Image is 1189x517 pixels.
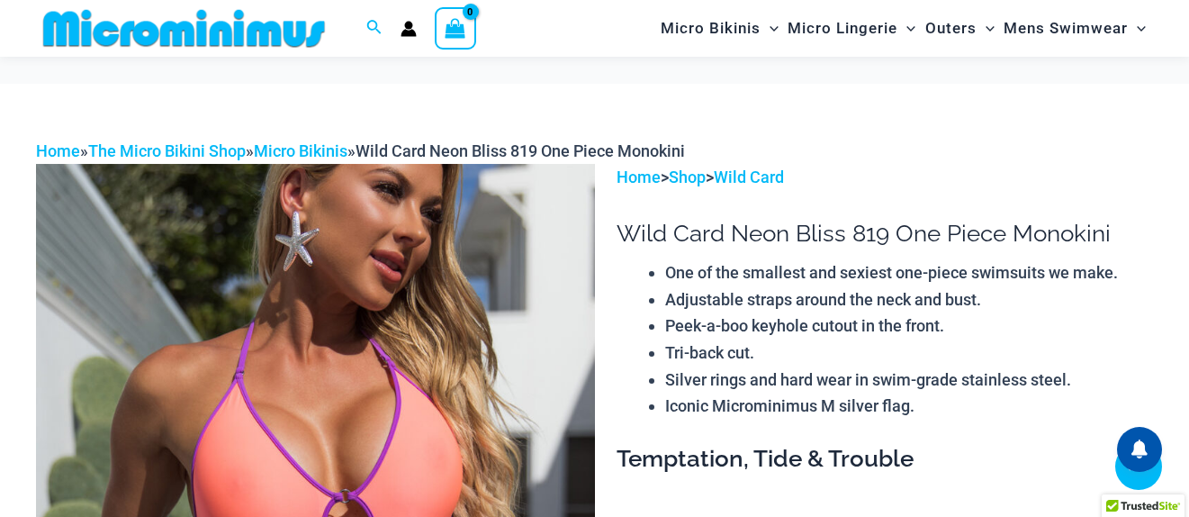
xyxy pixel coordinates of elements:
[788,5,897,51] span: Micro Lingerie
[921,5,999,51] a: OutersMenu ToggleMenu Toggle
[617,220,1153,248] h1: Wild Card Neon Bliss 819 One Piece Monokini
[36,141,685,160] span: » » »
[999,5,1150,51] a: Mens SwimwearMenu ToggleMenu Toggle
[36,8,332,49] img: MM SHOP LOGO FLAT
[783,5,920,51] a: Micro LingerieMenu ToggleMenu Toggle
[761,5,779,51] span: Menu Toggle
[665,313,1153,340] li: Peek-a-boo keyhole cutout in the front.
[401,21,417,37] a: Account icon link
[617,164,1153,191] p: > >
[88,141,246,160] a: The Micro Bikini Shop
[665,286,1153,313] li: Adjustable straps around the neck and bust.
[665,340,1153,367] li: Tri-back cut.
[714,168,784,186] a: Wild Card
[925,5,977,51] span: Outers
[897,5,915,51] span: Menu Toggle
[665,367,1153,394] li: Silver rings and hard wear in swim-grade stainless steel.
[665,393,1153,420] li: Iconic Microminimus M silver flag.
[656,5,783,51] a: Micro BikinisMenu ToggleMenu Toggle
[356,141,685,160] span: Wild Card Neon Bliss 819 One Piece Monokini
[653,3,1153,54] nav: Site Navigation
[1128,5,1146,51] span: Menu Toggle
[669,168,706,186] a: Shop
[977,5,995,51] span: Menu Toggle
[254,141,347,160] a: Micro Bikinis
[665,259,1153,286] li: One of the smallest and sexiest one-piece swimsuits we make.
[617,444,1153,475] h3: Temptation, Tide & Trouble
[617,168,661,186] a: Home
[435,7,476,49] a: View Shopping Cart, empty
[36,141,80,160] a: Home
[661,5,761,51] span: Micro Bikinis
[366,17,383,40] a: Search icon link
[1004,5,1128,51] span: Mens Swimwear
